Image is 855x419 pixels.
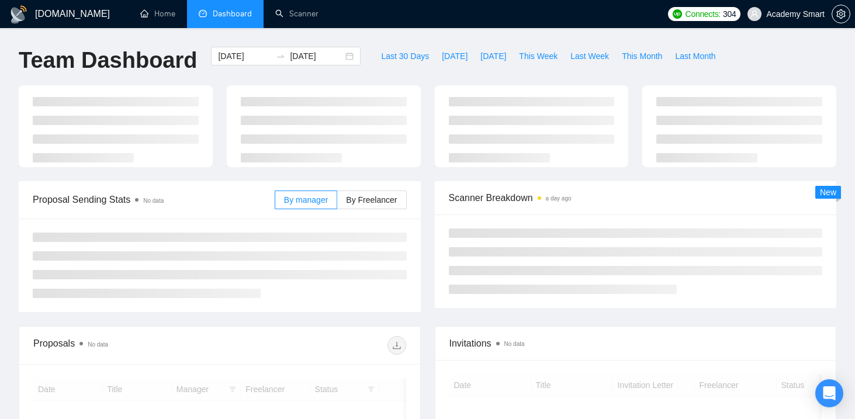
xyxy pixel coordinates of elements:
[276,51,285,61] span: to
[832,5,850,23] button: setting
[513,47,564,65] button: This Week
[474,47,513,65] button: [DATE]
[213,9,252,19] span: Dashboard
[449,336,822,351] span: Invitations
[140,9,175,19] a: homeHome
[284,195,328,205] span: By manager
[346,195,397,205] span: By Freelancer
[546,195,572,202] time: a day ago
[615,47,669,65] button: This Month
[33,192,275,207] span: Proposal Sending Stats
[9,5,28,24] img: logo
[723,8,736,20] span: 304
[564,47,615,65] button: Last Week
[19,47,197,74] h1: Team Dashboard
[832,9,850,19] span: setting
[519,50,558,63] span: This Week
[290,50,343,63] input: End date
[442,50,468,63] span: [DATE]
[275,9,319,19] a: searchScanner
[33,336,220,355] div: Proposals
[673,9,682,19] img: upwork-logo.png
[218,50,271,63] input: Start date
[88,341,108,348] span: No data
[199,9,207,18] span: dashboard
[570,50,609,63] span: Last Week
[449,191,823,205] span: Scanner Breakdown
[750,10,759,18] span: user
[815,379,843,407] div: Open Intercom Messenger
[435,47,474,65] button: [DATE]
[276,51,285,61] span: swap-right
[622,50,662,63] span: This Month
[669,47,722,65] button: Last Month
[504,341,525,347] span: No data
[143,198,164,204] span: No data
[675,50,715,63] span: Last Month
[381,50,429,63] span: Last 30 Days
[480,50,506,63] span: [DATE]
[375,47,435,65] button: Last 30 Days
[832,9,850,19] a: setting
[686,8,721,20] span: Connects:
[820,188,836,197] span: New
